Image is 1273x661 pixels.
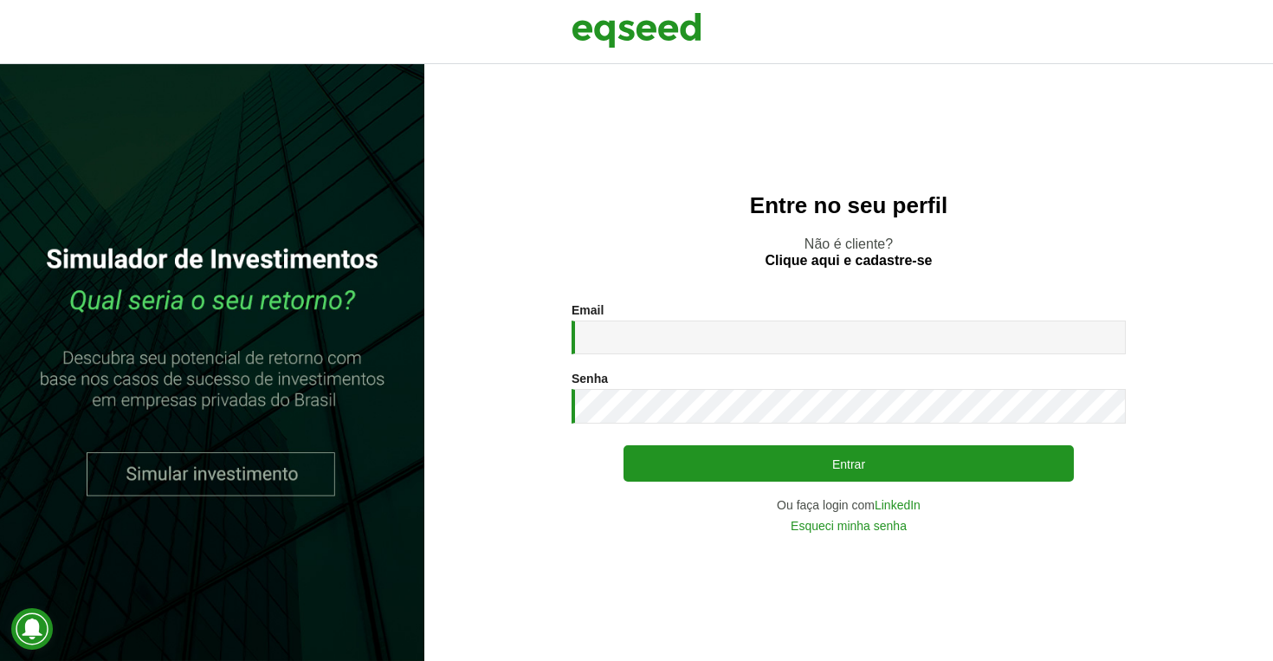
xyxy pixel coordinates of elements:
[766,254,933,268] a: Clique aqui e cadastre-se
[875,499,921,511] a: LinkedIn
[791,520,907,532] a: Esqueci minha senha
[572,499,1126,511] div: Ou faça login com
[572,304,604,316] label: Email
[572,373,608,385] label: Senha
[459,193,1238,218] h2: Entre no seu perfil
[459,236,1238,269] p: Não é cliente?
[624,445,1074,482] button: Entrar
[572,9,701,52] img: EqSeed Logo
